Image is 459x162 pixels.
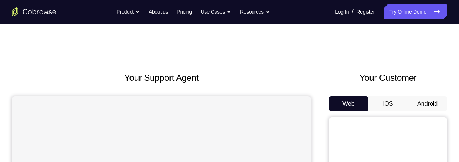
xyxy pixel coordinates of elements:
[201,4,231,19] button: Use Cases
[117,4,140,19] button: Product
[12,7,56,16] a: Go to the home page
[240,4,270,19] button: Resources
[12,71,311,85] h2: Your Support Agent
[352,7,353,16] span: /
[357,4,375,19] a: Register
[335,4,349,19] a: Log In
[149,4,168,19] a: About us
[329,71,447,85] h2: Your Customer
[329,96,368,111] button: Web
[177,4,192,19] a: Pricing
[384,4,447,19] a: Try Online Demo
[368,96,408,111] button: iOS
[408,96,447,111] button: Android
